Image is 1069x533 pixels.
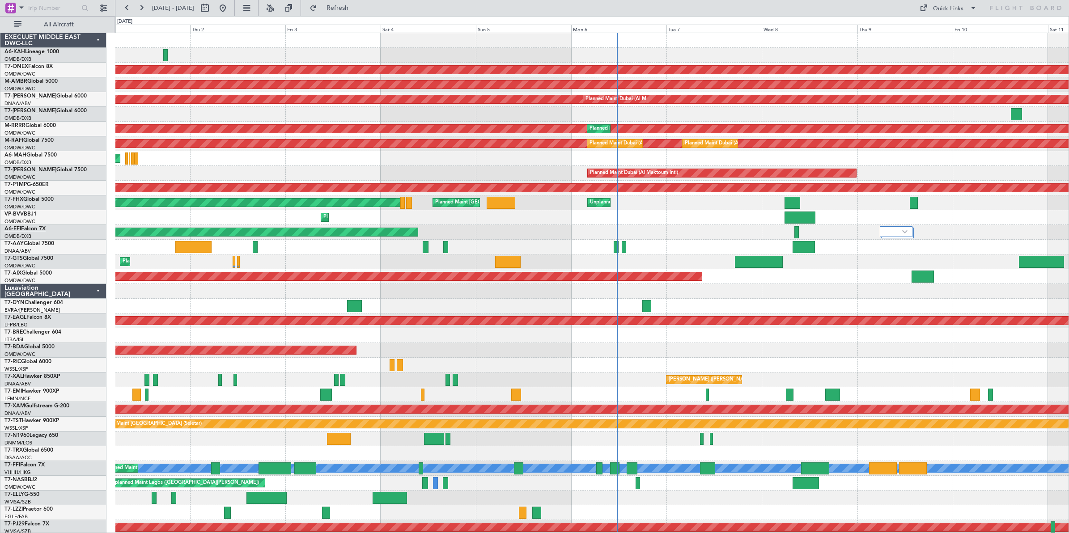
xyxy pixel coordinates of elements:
[4,262,35,269] a: OMDW/DWC
[4,492,24,497] span: T7-ELLY
[4,403,69,409] a: T7-XAMGulfstream G-200
[4,403,25,409] span: T7-XAM
[590,122,678,135] div: Planned Maint Dubai (Al Maktoum Intl)
[4,79,27,84] span: M-AMBR
[4,64,53,69] a: T7-ONEXFalcon 8X
[953,25,1048,33] div: Fri 10
[4,93,56,99] span: T7-[PERSON_NAME]
[4,462,20,468] span: T7-FFI
[4,100,31,107] a: DNAA/ABV
[4,248,31,254] a: DNAA/ABV
[4,256,53,261] a: T7-GTSGlobal 7500
[4,79,58,84] a: M-AMBRGlobal 5000
[4,189,35,195] a: OMDW/DWC
[4,271,21,276] span: T7-AIX
[762,25,857,33] div: Wed 8
[4,197,54,202] a: T7-FHXGlobal 5000
[4,433,58,438] a: T7-N1960Legacy 650
[4,203,35,210] a: OMDW/DWC
[4,521,49,527] a: T7-PJ29Falcon 7X
[590,196,722,209] div: Unplanned Maint [GEOGRAPHIC_DATA] (Al Maktoum Intl)
[4,433,30,438] span: T7-N1960
[4,336,25,343] a: LTBA/ISL
[4,315,51,320] a: T7-EAGLFalcon 8X
[4,241,54,246] a: T7-AAYGlobal 7500
[4,256,23,261] span: T7-GTS
[4,454,32,461] a: DGAA/ACC
[4,492,39,497] a: T7-ELLYG-550
[285,25,381,33] div: Fri 3
[590,137,678,150] div: Planned Maint Dubai (Al Maktoum Intl)
[4,56,31,63] a: OMDB/DXB
[381,25,476,33] div: Sat 4
[27,1,79,15] input: Trip Number
[4,448,53,453] a: T7-TRXGlobal 6500
[4,226,21,232] span: A6-EFI
[4,469,31,476] a: VHHH/HKG
[4,197,23,202] span: T7-FHX
[4,212,37,217] a: VP-BVVBBJ1
[669,373,763,386] div: [PERSON_NAME] ([PERSON_NAME] Intl)
[666,25,762,33] div: Tue 7
[4,418,59,423] a: T7-TSTHawker 900XP
[902,230,908,233] img: arrow-gray.svg
[4,226,46,232] a: A6-EFIFalcon 7X
[4,484,35,491] a: OMDW/DWC
[4,241,24,246] span: T7-AAY
[4,49,25,55] span: A6-KAH
[23,21,94,28] span: All Aircraft
[4,381,31,387] a: DNAA/ABV
[4,85,35,92] a: OMDW/DWC
[4,344,24,350] span: T7-BDA
[4,93,87,99] a: T7-[PERSON_NAME]Global 6000
[4,359,21,364] span: T7-RIC
[4,182,27,187] span: T7-P1MP
[571,25,666,33] div: Mon 6
[10,17,97,32] button: All Aircraft
[323,211,411,224] div: Planned Maint Dubai (Al Maktoum Intl)
[4,359,51,364] a: T7-RICGlobal 6000
[4,507,53,512] a: T7-LZZIPraetor 600
[4,130,35,136] a: OMDW/DWC
[4,344,55,350] a: T7-BDAGlobal 5000
[4,138,54,143] a: M-RAFIGlobal 7500
[4,513,28,520] a: EGLF/FAB
[97,417,202,431] div: Planned Maint [GEOGRAPHIC_DATA] (Seletar)
[4,108,56,114] span: T7-[PERSON_NAME]
[4,300,63,305] a: T7-DYNChallenger 604
[4,307,60,313] a: EVRA/[PERSON_NAME]
[4,521,25,527] span: T7-PJ29
[4,71,35,77] a: OMDW/DWC
[4,507,23,512] span: T7-LZZI
[4,321,28,328] a: LFPB/LBG
[590,166,678,180] div: Planned Maint Dubai (Al Maktoum Intl)
[319,5,356,11] span: Refresh
[435,196,540,209] div: Planned Maint [GEOGRAPHIC_DATA] (Seletar)
[109,476,259,490] div: Unplanned Maint Lagos ([GEOGRAPHIC_DATA][PERSON_NAME])
[4,315,26,320] span: T7-EAGL
[4,389,59,394] a: T7-EMIHawker 900XP
[4,389,22,394] span: T7-EMI
[4,167,87,173] a: T7-[PERSON_NAME]Global 7500
[152,4,194,12] span: [DATE] - [DATE]
[4,462,45,468] a: T7-FFIFalcon 7X
[4,366,28,372] a: WSSL/XSP
[4,64,28,69] span: T7-ONEX
[4,49,59,55] a: A6-KAHLineage 1000
[4,108,87,114] a: T7-[PERSON_NAME]Global 6000
[4,115,31,122] a: OMDB/DXB
[4,374,60,379] a: T7-XALHawker 850XP
[117,18,132,25] div: [DATE]
[4,123,56,128] a: M-RRRRGlobal 6000
[4,123,25,128] span: M-RRRR
[4,425,28,431] a: WSSL/XSP
[305,1,359,15] button: Refresh
[4,395,31,402] a: LFMN/NCE
[4,233,31,240] a: OMDB/DXB
[476,25,571,33] div: Sun 5
[4,152,26,158] span: A6-MAH
[685,137,773,150] div: Planned Maint Dubai (Al Maktoum Intl)
[4,440,32,446] a: DNMM/LOS
[4,330,61,335] a: T7-BREChallenger 604
[190,25,285,33] div: Thu 2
